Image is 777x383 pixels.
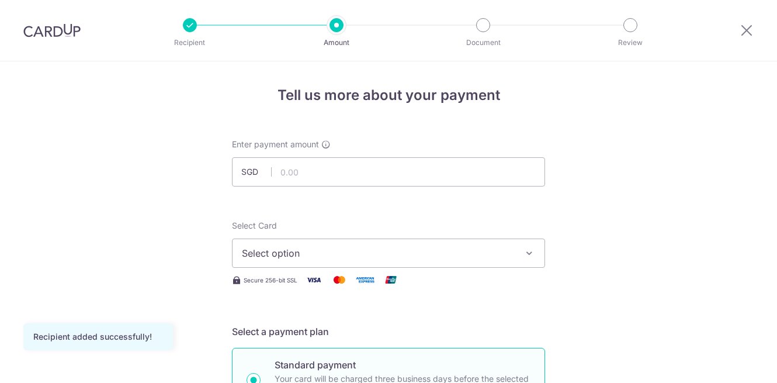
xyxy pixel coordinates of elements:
p: Amount [293,37,380,49]
span: SGD [241,166,272,178]
img: Mastercard [328,272,351,287]
p: Standard payment [275,358,530,372]
span: Enter payment amount [232,139,319,150]
span: Select option [242,246,514,260]
input: 0.00 [232,157,545,187]
div: Recipient added successfully! [33,331,163,343]
span: Secure 256-bit SSL [244,275,297,285]
img: Visa [302,272,325,287]
img: American Express [353,272,377,287]
span: translation missing: en.payables.payment_networks.credit_card.summary.labels.select_card [232,220,277,230]
img: Union Pay [379,272,403,287]
p: Document [440,37,526,49]
p: Review [587,37,674,49]
h4: Tell us more about your payment [232,85,545,106]
img: CardUp [23,23,81,37]
button: Select option [232,239,545,268]
h5: Select a payment plan [232,325,545,339]
iframe: Opens a widget where you can find more information [702,348,765,377]
p: Recipient [147,37,233,49]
